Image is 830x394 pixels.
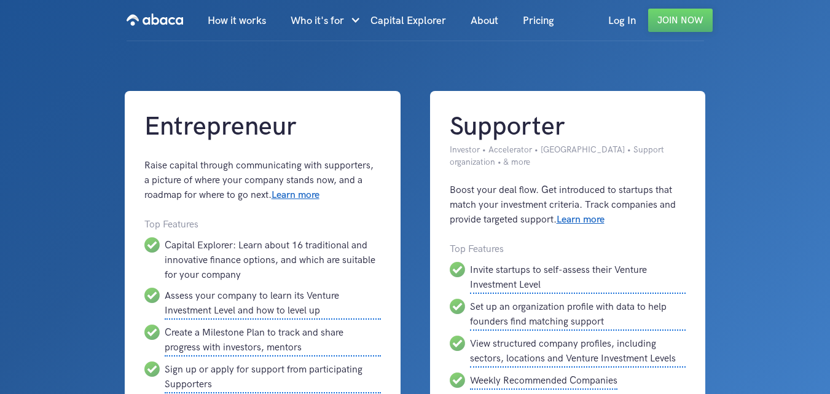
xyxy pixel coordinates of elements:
[648,9,713,32] a: Join Now
[144,159,381,203] div: Raise capital through communicating with supporters, a picture of where your company stands now, ...
[450,144,686,168] div: Investor • Accelerator • [GEOGRAPHIC_DATA] • Support organization • & more
[450,111,686,144] h1: Supporter
[127,10,183,30] img: Abaca logo
[450,183,686,227] div: Boost your deal flow. Get introduced to startups that match your investment criteria. Track compa...
[450,242,686,257] div: Top Features
[557,214,605,226] a: Learn more
[470,372,617,390] div: Weekly Recommended Companies
[470,262,686,294] div: Invite startups to self-assess their Venture Investment Level
[165,361,381,393] div: Sign up or apply for support from participating Supporters
[470,299,686,331] div: Set up an organization profile with data to help founders find matching support
[272,189,319,201] a: Learn more
[144,111,381,144] h1: Entrepreneur
[165,288,381,320] div: Assess your company to learn its Venture Investment Level and how to level up
[165,325,381,357] div: Create a Milestone Plan to track and share progress with investors, mentors
[144,218,381,232] div: Top Features
[165,237,381,283] div: Capital Explorer: Learn about 16 traditional and innovative finance options, and which are suitab...
[470,336,686,368] div: View structured company profiles, including sectors, locations and Venture Investment Levels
